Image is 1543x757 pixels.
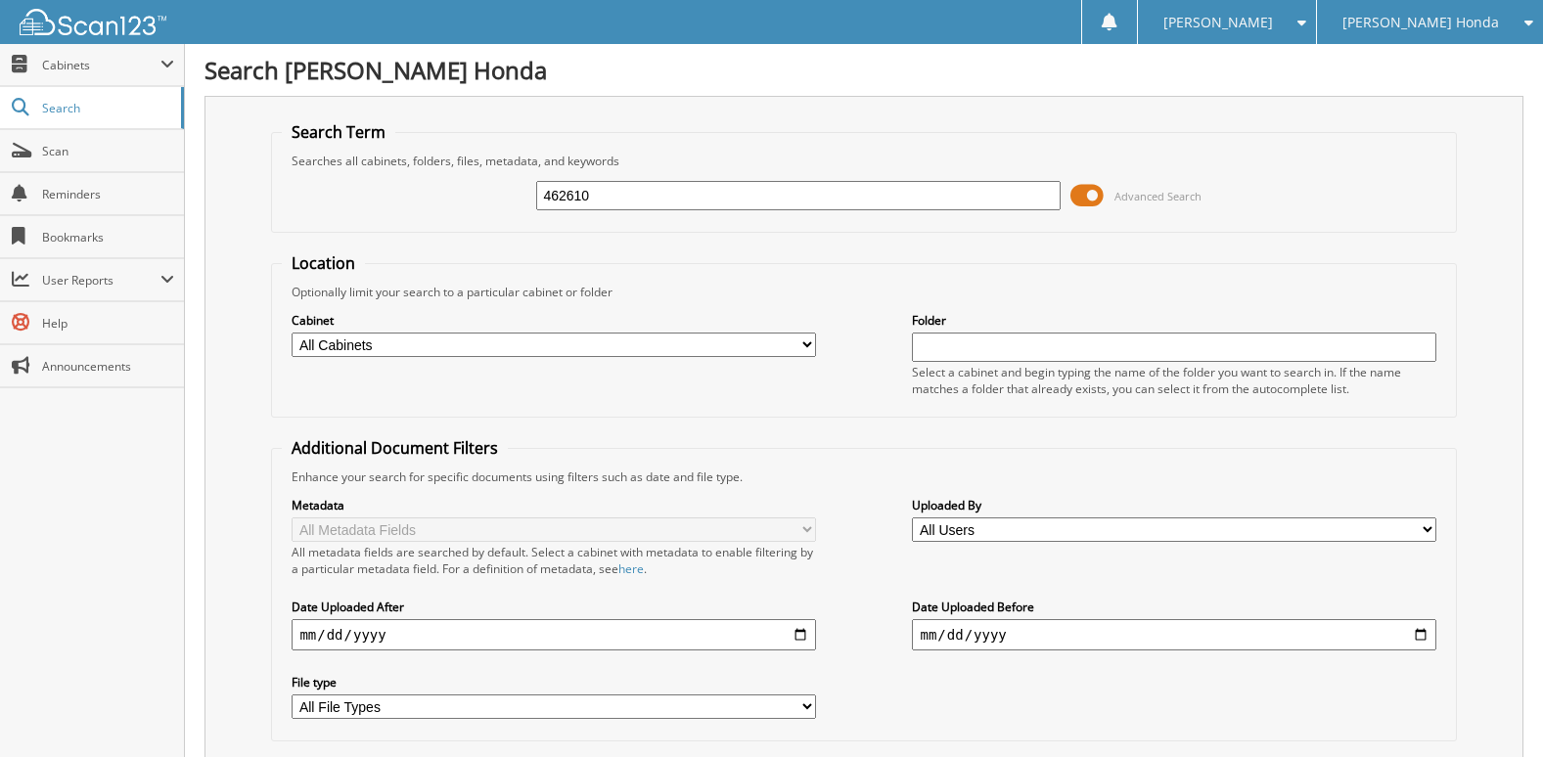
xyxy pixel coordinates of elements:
[912,364,1435,397] div: Select a cabinet and begin typing the name of the folder you want to search in. If the name match...
[292,544,815,577] div: All metadata fields are searched by default. Select a cabinet with metadata to enable filtering b...
[42,229,174,245] span: Bookmarks
[292,312,815,329] label: Cabinet
[42,100,171,116] span: Search
[1163,17,1273,28] span: [PERSON_NAME]
[292,619,815,650] input: start
[42,143,174,159] span: Scan
[912,312,1435,329] label: Folder
[1342,17,1499,28] span: [PERSON_NAME] Honda
[20,9,166,35] img: scan123-logo-white.svg
[292,497,815,513] label: Metadata
[292,599,815,615] label: Date Uploaded After
[282,468,1445,485] div: Enhance your search for specific documents using filters such as date and file type.
[282,121,395,143] legend: Search Term
[912,497,1435,513] label: Uploaded By
[1445,663,1543,757] iframe: Chat Widget
[282,252,365,274] legend: Location
[618,560,644,577] a: here
[912,599,1435,615] label: Date Uploaded Before
[42,315,174,332] span: Help
[912,619,1435,650] input: end
[42,358,174,375] span: Announcements
[204,54,1523,86] h1: Search [PERSON_NAME] Honda
[282,153,1445,169] div: Searches all cabinets, folders, files, metadata, and keywords
[42,186,174,202] span: Reminders
[282,437,508,459] legend: Additional Document Filters
[292,674,815,690] label: File type
[42,272,160,289] span: User Reports
[282,284,1445,300] div: Optionally limit your search to a particular cabinet or folder
[1114,189,1202,203] span: Advanced Search
[42,57,160,73] span: Cabinets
